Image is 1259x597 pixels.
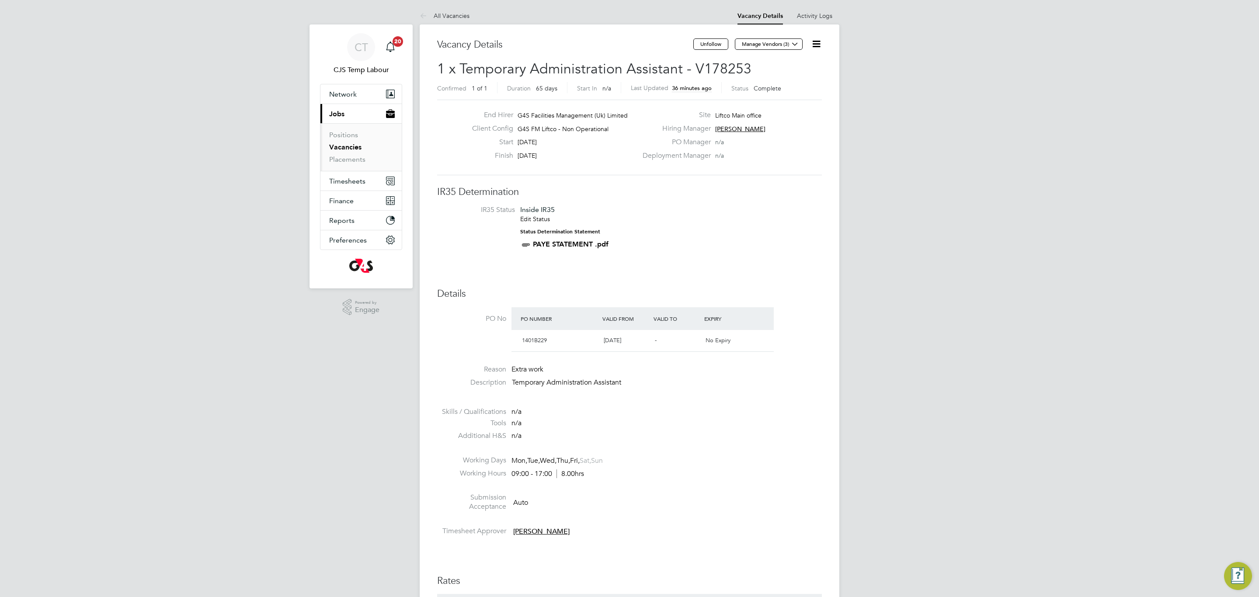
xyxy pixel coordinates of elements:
[637,138,711,147] label: PO Manager
[437,419,506,428] label: Tools
[518,152,537,160] span: [DATE]
[465,151,513,160] label: Finish
[536,84,557,92] span: 65 days
[556,456,570,465] span: Thu,
[570,456,580,465] span: Fri,
[320,84,402,104] button: Network
[437,38,693,51] h3: Vacancy Details
[651,311,703,326] div: Valid To
[600,311,651,326] div: Valid From
[513,527,570,536] span: [PERSON_NAME]
[702,311,753,326] div: Expiry
[715,125,765,133] span: [PERSON_NAME]
[706,337,730,344] span: No Expiry
[343,299,380,316] a: Powered byEngage
[637,111,711,120] label: Site
[320,211,402,230] button: Reports
[511,456,527,465] span: Mon,
[320,104,402,123] button: Jobs
[511,469,584,479] div: 09:00 - 17:00
[329,143,362,151] a: Vacancies
[797,12,832,20] a: Activity Logs
[518,138,537,146] span: [DATE]
[329,110,344,118] span: Jobs
[465,111,513,120] label: End Hirer
[329,197,354,205] span: Finance
[320,33,402,75] a: CTCJS Temp Labour
[437,288,822,300] h3: Details
[437,314,506,323] label: PO No
[512,378,822,387] p: Temporary Administration Assistant
[655,337,657,344] span: -
[329,131,358,139] a: Positions
[520,205,555,214] span: Inside IR35
[511,419,522,427] span: n/a
[382,33,399,61] a: 20
[604,337,621,344] span: [DATE]
[437,407,506,417] label: Skills / Qualifications
[437,456,506,465] label: Working Days
[446,205,515,215] label: IR35 Status
[513,498,528,507] span: Auto
[715,152,724,160] span: n/a
[320,171,402,191] button: Timesheets
[437,527,506,536] label: Timesheet Approver
[437,575,822,587] h3: Rates
[591,456,603,465] span: Sun
[556,469,584,478] span: 8.00hrs
[540,456,556,465] span: Wed,
[522,337,547,344] span: 1401B229
[511,407,522,416] span: n/a
[754,84,781,92] span: Complete
[329,236,367,244] span: Preferences
[329,216,355,225] span: Reports
[580,456,591,465] span: Sat,
[320,191,402,210] button: Finance
[349,259,373,273] img: g4s-logo-retina.png
[520,229,600,235] strong: Status Determination Statement
[672,84,712,92] span: 36 minutes ago
[437,431,506,441] label: Additional H&S
[329,90,357,98] span: Network
[355,42,368,53] span: CT
[437,378,506,387] label: Description
[520,215,550,223] a: Edit Status
[577,84,597,92] label: Start In
[511,431,522,440] span: n/a
[320,65,402,75] span: CJS Temp Labour
[355,306,379,314] span: Engage
[731,84,748,92] label: Status
[735,38,803,50] button: Manage Vendors (3)
[320,123,402,171] div: Jobs
[355,299,379,306] span: Powered by
[715,138,724,146] span: n/a
[511,365,543,374] span: Extra work
[637,151,711,160] label: Deployment Manager
[437,60,751,77] span: 1 x Temporary Administration Assistant - V178253
[465,138,513,147] label: Start
[437,365,506,374] label: Reason
[320,259,402,273] a: Go to home page
[437,493,506,511] label: Submission Acceptance
[437,84,466,92] label: Confirmed
[320,230,402,250] button: Preferences
[737,12,783,20] a: Vacancy Details
[329,177,365,185] span: Timesheets
[518,125,609,133] span: G4S FM Liftco - Non Operational
[437,469,506,478] label: Working Hours
[437,186,822,198] h3: IR35 Determination
[1224,562,1252,590] button: Engage Resource Center
[329,155,365,163] a: Placements
[602,84,611,92] span: n/a
[465,124,513,133] label: Client Config
[507,84,531,92] label: Duration
[715,111,762,119] span: Liftco Main office
[420,12,470,20] a: All Vacancies
[637,124,711,133] label: Hiring Manager
[472,84,487,92] span: 1 of 1
[527,456,540,465] span: Tue,
[631,84,668,92] label: Last Updated
[518,111,628,119] span: G4S Facilities Management (Uk) Limited
[518,311,600,326] div: PO Number
[393,36,403,47] span: 20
